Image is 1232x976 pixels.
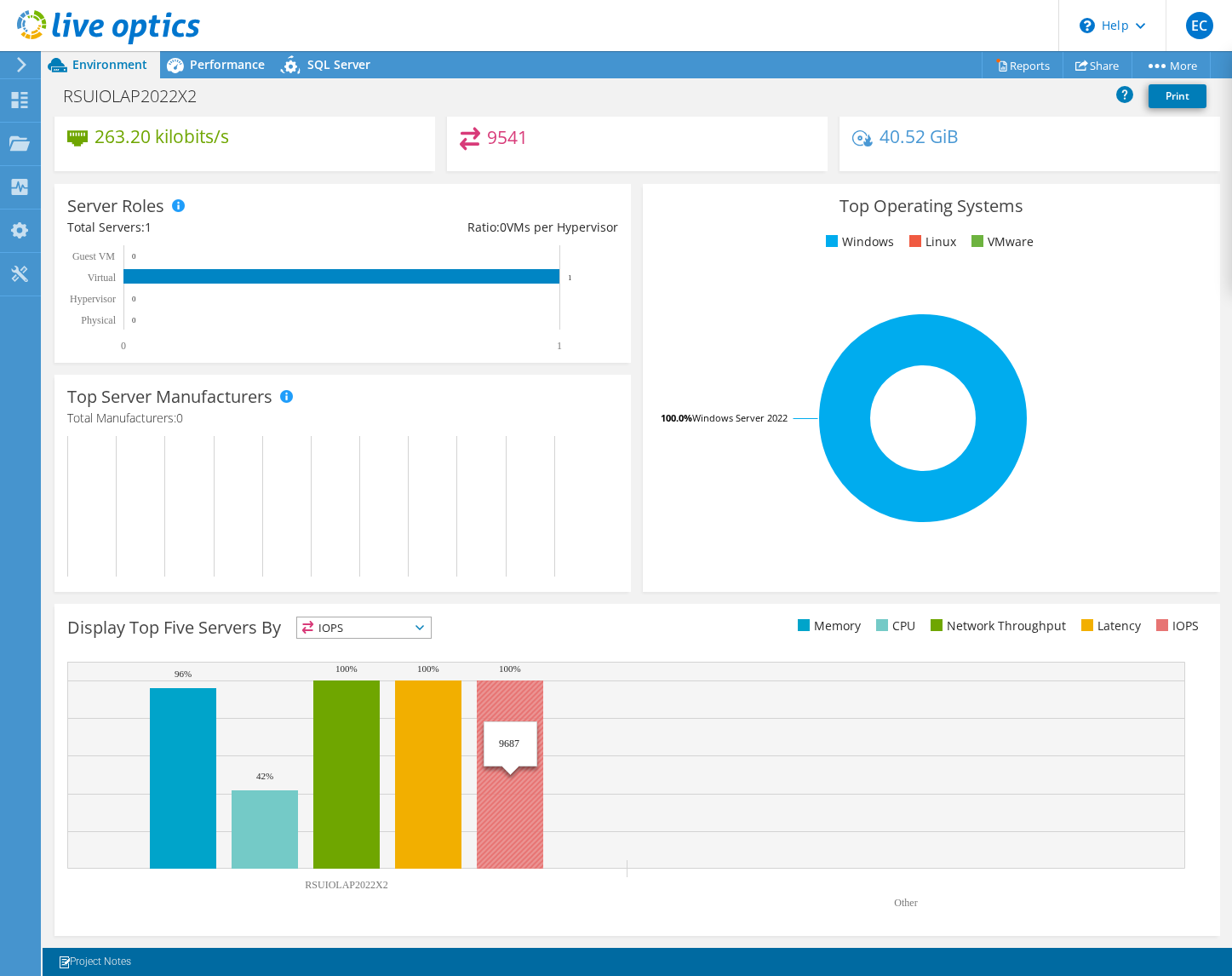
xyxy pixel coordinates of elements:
[132,316,136,324] text: 0
[81,314,116,326] text: Physical
[121,340,126,352] text: 0
[67,388,272,406] h3: Top Server Manufacturers
[88,272,117,284] text: Virtual
[176,410,183,426] span: 0
[72,250,115,262] text: Guest VM
[905,233,956,251] li: Linux
[70,293,116,305] text: Hypervisor
[256,771,273,781] text: 42%
[307,56,370,72] span: SQL Server
[46,951,143,973] a: Project Notes
[656,197,1206,215] h3: Top Operating Systems
[297,617,431,638] span: IOPS
[1077,617,1141,635] li: Latency
[55,87,223,106] h1: RSUIOLAP2022X2
[557,340,562,352] text: 1
[1152,617,1199,635] li: IOPS
[1080,18,1095,33] svg: \n
[822,233,894,251] li: Windows
[1149,84,1206,108] a: Print
[67,409,618,428] h4: Total Manufacturers:
[926,617,1066,635] li: Network Throughput
[872,617,915,635] li: CPU
[894,897,917,909] text: Other
[72,56,147,72] span: Environment
[132,252,136,261] text: 0
[417,663,439,674] text: 100%
[880,127,959,146] h4: 40.52 GiB
[500,219,507,235] span: 0
[1132,52,1211,78] a: More
[190,56,265,72] span: Performance
[692,411,788,424] tspan: Windows Server 2022
[132,295,136,303] text: 0
[67,197,164,215] h3: Server Roles
[661,411,692,424] tspan: 100.0%
[967,233,1034,251] li: VMware
[343,218,619,237] div: Ratio: VMs per Hypervisor
[95,127,229,146] h4: 263.20 kilobits/s
[487,128,528,146] h4: 9541
[67,218,343,237] div: Total Servers:
[982,52,1063,78] a: Reports
[1063,52,1132,78] a: Share
[145,219,152,235] span: 1
[794,617,861,635] li: Memory
[499,663,521,674] text: 100%
[568,273,572,282] text: 1
[175,669,192,679] text: 96%
[1186,12,1213,39] span: EC
[335,663,358,674] text: 100%
[305,879,387,891] text: RSUIOLAP2022X2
